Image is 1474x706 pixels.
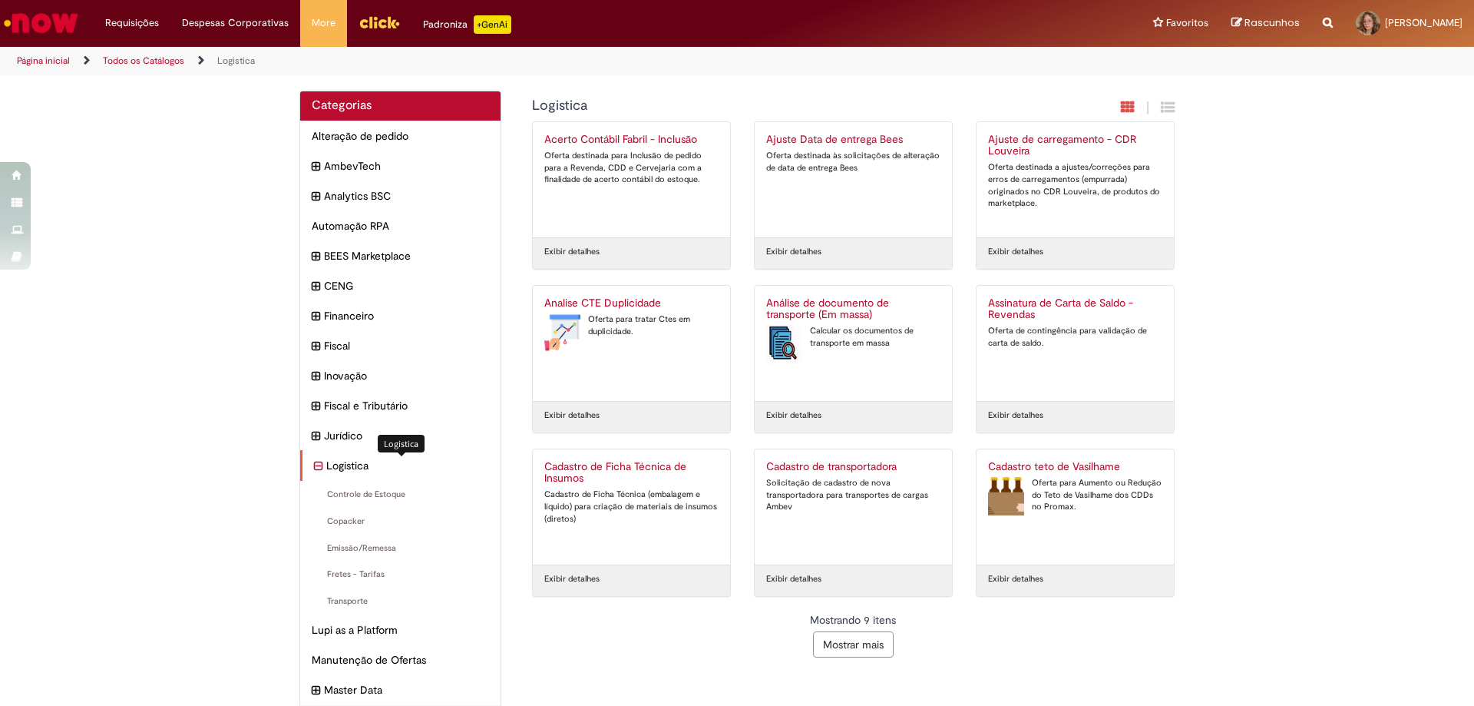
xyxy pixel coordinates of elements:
[182,15,289,31] span: Despesas Corporativas
[755,286,952,401] a: Análise de documento de transporte (Em massa) Análise de documento de transporte (Em massa) Calcu...
[312,308,320,325] i: expandir categoria Financeiro
[312,682,320,699] i: expandir categoria Master Data
[17,55,70,67] a: Página inicial
[300,481,501,509] div: Controle de Estoque
[300,121,501,705] ul: Categorias
[324,248,489,264] span: BEES Marketplace
[324,188,489,204] span: Analytics BSC
[300,561,501,588] div: Fretes - Tarifas
[300,121,501,151] div: Alteração de pedido
[312,338,320,355] i: expandir categoria Fiscal
[766,246,821,258] a: Exibir detalhes
[988,461,1162,473] h2: Cadastro teto de Vasilhame
[300,330,501,361] div: expandir categoria Fiscal Fiscal
[755,122,952,237] a: Ajuste Data de entrega Bees Oferta destinada às solicitações de alteração de data de entrega Bees
[300,390,501,421] div: expandir categoria Fiscal e Tributário Fiscal e Tributário
[988,161,1162,210] div: Oferta destinada a ajustes/correções para erros de carregamentos (empurrada) originados no CDR Lo...
[544,150,719,186] div: Oferta destinada para Inclusão de pedido para a Revenda, CDD e Cervejaria com a finalidade de ace...
[324,278,489,293] span: CENG
[1146,99,1149,117] span: |
[977,286,1174,401] a: Assinatura de Carta de Saldo - Revendas Oferta de contingência para validação de carta de saldo.
[312,278,320,295] i: expandir categoria CENG
[766,150,940,174] div: Oferta destinada às solicitações de alteração de data de entrega Bees
[474,15,511,34] p: +GenAi
[544,461,719,486] h2: Cadastro de Ficha Técnica de Insumos
[988,409,1043,422] a: Exibir detalhes
[300,508,501,535] div: Copacker
[1166,15,1208,31] span: Favoritos
[300,210,501,241] div: Automação RPA
[544,313,719,337] div: Oferta para tratar Ctes em duplicidade.
[300,615,501,645] div: Lupi as a Platform
[300,645,501,675] div: Manutenção de Ofertas
[533,122,730,237] a: Acerto Contábil Fabril - Inclusão Oferta destinada para Inclusão de pedido para a Revenda, CDD e ...
[324,158,489,174] span: AmbevTech
[988,573,1043,585] a: Exibir detalhes
[766,325,802,363] img: Análise de documento de transporte (Em massa)
[312,368,320,385] i: expandir categoria Inovação
[103,55,184,67] a: Todos os Catálogos
[312,158,320,175] i: expandir categoria AmbevTech
[544,313,580,352] img: Analise CTE Duplicidade
[324,308,489,323] span: Financeiro
[544,573,600,585] a: Exibir detalhes
[300,240,501,271] div: expandir categoria BEES Marketplace BEES Marketplace
[300,481,501,615] ul: Logistica subcategorias
[766,409,821,422] a: Exibir detalhes
[300,420,501,451] div: expandir categoria Jurídico Jurídico
[766,325,940,349] div: Calcular os documentos de transporte em massa
[544,409,600,422] a: Exibir detalhes
[544,297,719,310] h2: Analise CTE Duplicidade
[312,248,320,265] i: expandir categoria BEES Marketplace
[2,8,81,38] img: ServiceNow
[314,458,322,475] i: recolher categoria Logistica
[312,489,489,501] span: Controle de Estoque
[544,489,719,525] div: Cadastro de Ficha Técnica (embalagem e líquido) para criação de materiais de insumos (diretos)
[766,477,940,513] div: Solicitação de cadastro de nova transportadora para transportes de cargas Ambev
[1121,100,1135,114] i: Exibição em cartão
[312,15,335,31] span: More
[300,675,501,705] div: expandir categoria Master Data Master Data
[300,535,501,562] div: Emissão/Remessa
[988,325,1162,349] div: Oferta de contingência para validação de carta de saldo.
[324,682,489,698] span: Master Data
[324,398,489,413] span: Fiscal e Tributário
[1231,16,1300,31] a: Rascunhos
[217,55,255,67] a: Logistica
[378,435,425,452] div: Logistica
[766,297,940,322] h2: Análise de documento de transporte (Em massa)
[533,286,730,401] a: Analise CTE Duplicidade Analise CTE Duplicidade Oferta para tratar Ctes em duplicidade.
[766,573,821,585] a: Exibir detalhes
[1385,16,1462,29] span: [PERSON_NAME]
[312,428,320,445] i: expandir categoria Jurídico
[300,360,501,391] div: expandir categoria Inovação Inovação
[977,449,1174,565] a: Cadastro teto de Vasilhame Cadastro teto de Vasilhame Oferta para Aumento ou Redução do Teto de V...
[12,47,971,75] ul: Trilhas de página
[300,181,501,211] div: expandir categoria Analytics BSC Analytics BSC
[300,151,501,181] div: expandir categoria AmbevTech AmbevTech
[312,595,489,608] span: Transporte
[312,542,489,555] span: Emissão/Remessa
[988,297,1162,322] h2: Assinatura de Carta de Saldo - Revendas
[312,515,489,528] span: Copacker
[988,246,1043,258] a: Exibir detalhes
[312,188,320,205] i: expandir categoria Analytics BSC
[1244,15,1300,30] span: Rascunhos
[423,15,511,34] div: Padroniza
[766,461,940,473] h2: Cadastro de transportadora
[300,450,501,481] div: recolher categoria Logistica Logistica
[977,122,1174,237] a: Ajuste de carregamento - CDR Louveira Oferta destinada a ajustes/correções para erros de carregam...
[312,218,489,234] span: Automação RPA
[359,11,400,34] img: click_logo_yellow_360x200.png
[324,338,489,353] span: Fiscal
[300,588,501,615] div: Transporte
[300,270,501,301] div: expandir categoria CENG CENG
[813,631,894,658] button: Mostrar mais
[312,128,489,144] span: Alteração de pedido
[988,477,1162,513] div: Oferta para Aumento ou Redução do Teto de Vasilhame dos CDDs no Promax.
[105,15,159,31] span: Requisições
[312,652,489,668] span: Manutenção de Ofertas
[755,449,952,565] a: Cadastro de transportadora Solicitação de cadastro de nova transportadora para transportes de car...
[312,99,489,113] h2: Categorias
[532,612,1175,628] div: Mostrando 9 itens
